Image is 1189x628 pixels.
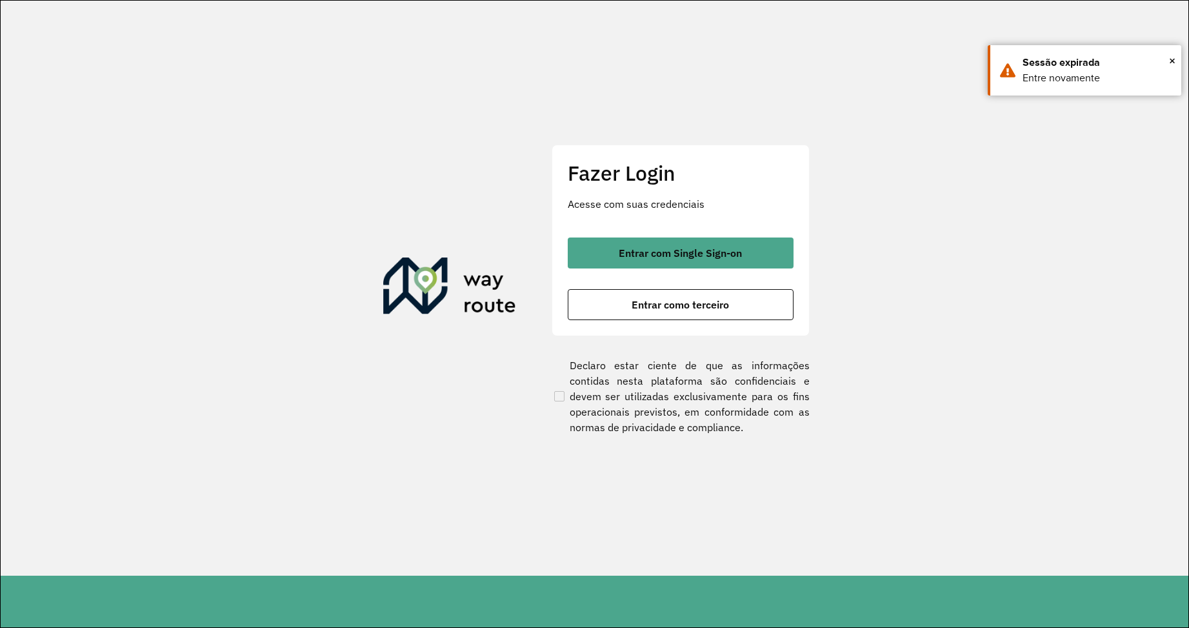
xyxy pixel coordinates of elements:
[568,289,794,320] button: button
[632,299,729,310] span: Entrar como terceiro
[1023,70,1172,86] div: Entre novamente
[568,196,794,212] p: Acesse com suas credenciais
[383,258,516,319] img: Roteirizador AmbevTech
[552,358,810,435] label: Declaro estar ciente de que as informações contidas nesta plataforma são confidenciais e devem se...
[1169,51,1175,70] span: ×
[1169,51,1175,70] button: Close
[568,161,794,185] h2: Fazer Login
[568,238,794,268] button: button
[619,248,742,258] span: Entrar com Single Sign-on
[1023,55,1172,70] div: Sessão expirada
